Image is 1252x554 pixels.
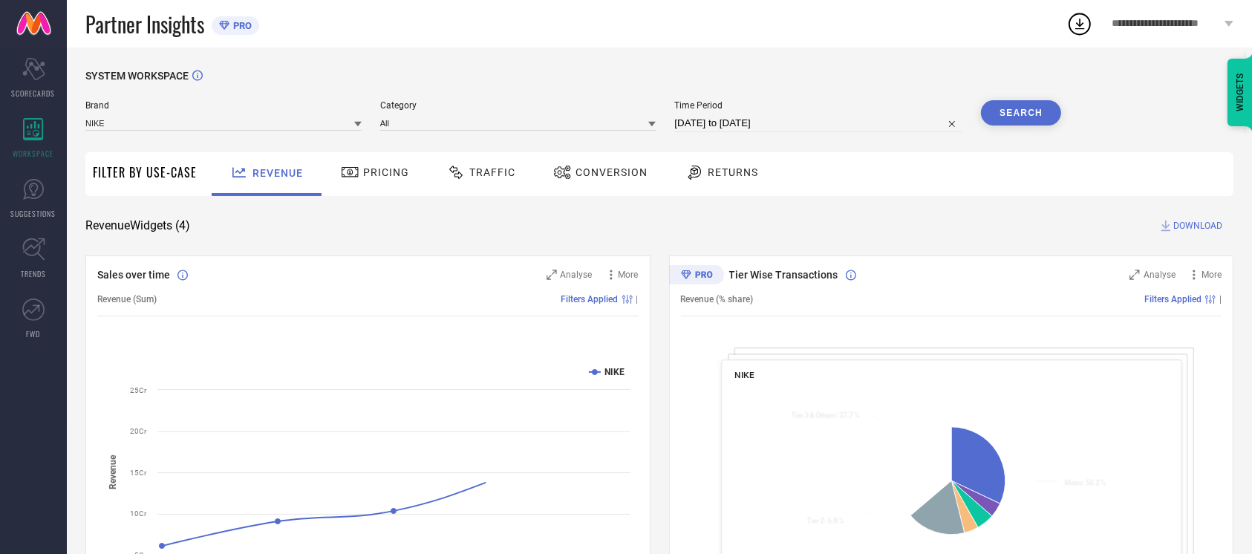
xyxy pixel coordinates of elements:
span: NIKE [734,370,754,380]
span: Conversion [576,166,648,178]
span: Filters Applied [561,294,619,304]
span: Filter By Use-Case [93,163,197,181]
span: FWD [27,328,41,339]
span: SUGGESTIONS [11,208,56,219]
text: : 27.7 % [791,411,859,420]
span: Pricing [363,166,409,178]
span: SYSTEM WORKSPACE [85,70,189,82]
span: Returns [708,166,758,178]
span: Partner Insights [85,9,204,39]
span: | [636,294,639,304]
span: Revenue (Sum) [97,294,157,304]
span: More [1202,270,1222,280]
span: More [619,270,639,280]
span: Brand [85,100,362,111]
text: 25Cr [130,386,147,394]
span: Category [380,100,656,111]
text: : 6.8 % [806,517,844,525]
span: Traffic [469,166,515,178]
text: 20Cr [130,427,147,435]
tspan: Tier 3 & Others [791,411,835,420]
span: | [1219,294,1222,304]
span: TRENDS [21,268,46,279]
tspan: Tier 2 [806,517,824,525]
span: Analyse [1144,270,1176,280]
span: Revenue [252,167,303,179]
text: 15Cr [130,469,147,477]
span: DOWNLOAD [1173,218,1222,233]
span: Analyse [561,270,593,280]
span: Revenue Widgets ( 4 ) [85,218,190,233]
span: Filters Applied [1144,294,1202,304]
div: Open download list [1066,10,1093,37]
text: 10Cr [130,509,147,518]
span: SCORECARDS [12,88,56,99]
span: Revenue (% share) [681,294,754,304]
text: : 50.2 % [1064,479,1106,487]
span: WORKSPACE [13,148,54,159]
svg: Zoom [1129,270,1140,280]
tspan: Revenue [108,454,118,489]
span: Time Period [674,100,962,111]
input: Select time period [674,114,962,132]
svg: Zoom [547,270,557,280]
span: Tier Wise Transactions [729,269,838,281]
div: Premium [669,265,724,287]
span: PRO [229,20,252,31]
text: NIKE [604,367,625,377]
tspan: Metro [1064,479,1082,487]
button: Search [981,100,1061,126]
span: Sales over time [97,269,170,281]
